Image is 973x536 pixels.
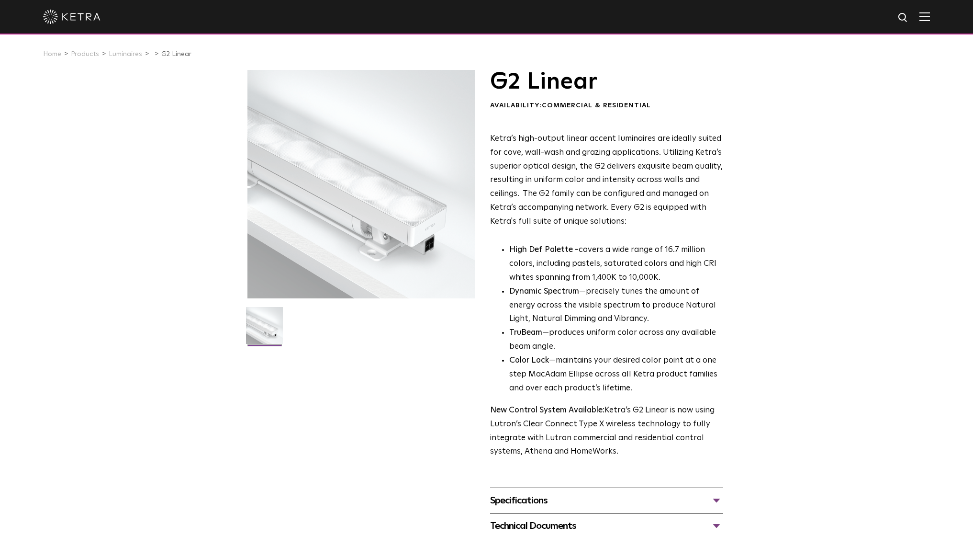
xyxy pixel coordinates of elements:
[490,132,723,229] p: Ketra’s high-output linear accent luminaires are ideally suited for cove, wall-wash and grazing a...
[509,287,579,296] strong: Dynamic Spectrum
[490,101,723,111] div: Availability:
[161,51,191,57] a: G2 Linear
[490,404,723,459] p: Ketra’s G2 Linear is now using Lutron’s Clear Connect Type X wireless technology to fully integra...
[509,354,723,396] li: —maintains your desired color point at a one step MacAdam Ellipse across all Ketra product famili...
[43,10,101,24] img: ketra-logo-2019-white
[246,307,283,351] img: G2-Linear-2021-Web-Square
[109,51,142,57] a: Luminaires
[490,70,723,94] h1: G2 Linear
[71,51,99,57] a: Products
[509,246,579,254] strong: High Def Palette -
[509,243,723,285] p: covers a wide range of 16.7 million colors, including pastels, saturated colors and high CRI whit...
[509,326,723,354] li: —produces uniform color across any available beam angle.
[490,518,723,534] div: Technical Documents
[509,356,549,365] strong: Color Lock
[897,12,909,24] img: search icon
[509,285,723,327] li: —precisely tunes the amount of energy across the visible spectrum to produce Natural Light, Natur...
[542,102,651,109] span: Commercial & Residential
[490,406,604,414] strong: New Control System Available:
[919,12,930,21] img: Hamburger%20Nav.svg
[509,329,542,337] strong: TruBeam
[490,493,723,508] div: Specifications
[43,51,61,57] a: Home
